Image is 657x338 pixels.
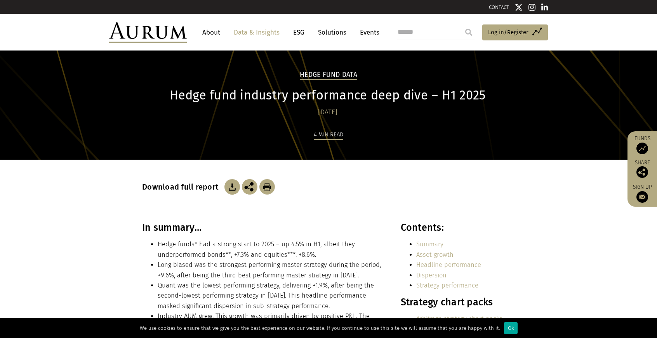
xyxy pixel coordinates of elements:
img: Download Article [224,179,240,195]
span: Log in/Register [488,28,528,37]
h2: Hedge Fund Data [300,71,357,80]
img: Access Funds [636,143,648,154]
div: 4 min read [314,130,343,140]
img: Instagram icon [528,3,535,11]
h1: Hedge fund industry performance deep dive – H1 2025 [142,88,513,103]
li: Long biased was the strongest performing master strategy during the period, +9.6%, after being th... [158,260,384,281]
div: [DATE] [142,107,513,118]
a: Funds [631,135,653,154]
img: Sign up to our newsletter [636,191,648,203]
a: CONTACT [489,4,509,10]
a: Headline performance [416,261,481,268]
a: Solutions [314,25,350,40]
img: Share this post [242,179,257,195]
div: Share [631,160,653,178]
a: Summary [416,240,443,248]
a: Dispersion [416,272,447,279]
a: Data & Insights [230,25,283,40]
a: Asset growth [416,251,454,258]
a: About [198,25,224,40]
a: Arbitrage strategy chart packs [416,315,502,322]
img: Share this post [636,166,648,178]
h3: Download full report [142,182,222,192]
h3: Strategy chart packs [401,296,513,308]
img: Twitter icon [515,3,523,11]
a: ESG [289,25,308,40]
img: Aurum [109,22,187,43]
a: Log in/Register [482,24,548,41]
img: Linkedin icon [541,3,548,11]
div: Ok [504,322,518,334]
h3: In summary… [142,222,384,233]
a: Sign up [631,184,653,203]
li: Hedge funds* had a strong start to 2025 – up 4.5% in H1, albeit they underperformed bonds**, +7.3... [158,239,384,260]
input: Submit [461,24,476,40]
h3: Contents: [401,222,513,233]
img: Download Article [259,179,275,195]
li: Quant was the lowest performing strategy, delivering +1.9%, after being the second-lowest perform... [158,281,384,311]
a: Strategy performance [416,282,478,289]
a: Events [356,25,379,40]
